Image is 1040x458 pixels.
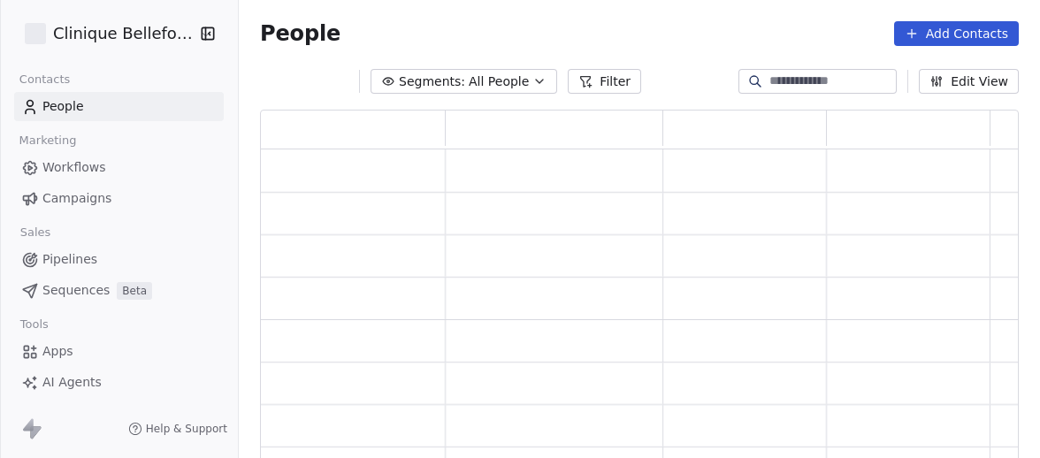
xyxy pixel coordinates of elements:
[14,184,224,213] a: Campaigns
[42,342,73,361] span: Apps
[14,368,224,397] a: AI Agents
[42,158,106,177] span: Workflows
[14,337,224,366] a: Apps
[42,97,84,116] span: People
[117,282,152,300] span: Beta
[14,153,224,182] a: Workflows
[53,22,195,45] span: Clinique Bellefontaine
[12,311,56,338] span: Tools
[146,422,227,436] span: Help & Support
[14,276,224,305] a: SequencesBeta
[12,219,58,246] span: Sales
[42,250,97,269] span: Pipelines
[894,21,1019,46] button: Add Contacts
[42,281,110,300] span: Sequences
[128,422,227,436] a: Help & Support
[568,69,641,94] button: Filter
[260,20,340,47] span: People
[919,69,1019,94] button: Edit View
[42,189,111,208] span: Campaigns
[14,92,224,121] a: People
[11,127,84,154] span: Marketing
[399,73,465,91] span: Segments:
[14,245,224,274] a: Pipelines
[42,373,102,392] span: AI Agents
[21,19,188,49] button: Clinique Bellefontaine
[11,66,78,93] span: Contacts
[469,73,529,91] span: All People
